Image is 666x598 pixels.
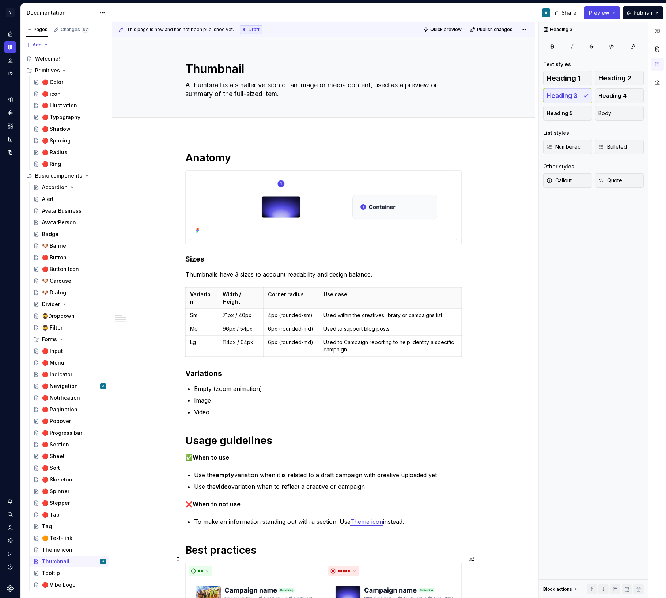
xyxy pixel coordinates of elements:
[42,429,82,437] div: 🔴 Progress bar
[26,27,48,33] div: Pages
[477,27,512,33] span: Publish changes
[4,522,16,533] a: Invite team
[30,158,109,170] a: 🔴 Ring
[268,325,314,332] p: 6px (rounded-md)
[30,123,109,135] a: 🔴 Shadow
[543,106,592,121] button: Heading 5
[543,71,592,85] button: Heading 1
[30,415,109,427] a: 🔴 Popover
[30,509,109,521] a: 🔴 Tab
[595,71,644,85] button: Heading 2
[23,170,109,182] div: Basic components
[185,453,462,462] p: ✅
[598,177,622,184] span: Quote
[184,79,460,100] textarea: A thumbnail is a smaller version of an image or media content, used as a preview or summary of th...
[4,509,16,520] button: Search ⌘K
[42,406,77,413] div: 🔴 Pagination
[30,217,109,228] a: AvatarPerson
[30,345,109,357] a: 🔴 Input
[4,28,16,40] a: Home
[42,581,76,589] div: 🔴 Vibe Logo
[4,68,16,79] a: Code automation
[42,394,80,401] div: 🔴 Notification
[4,107,16,119] a: Components
[42,546,72,553] div: Theme icon
[216,471,234,479] strong: empty
[42,499,70,507] div: 🔴 Stepper
[30,240,109,252] a: 🐶 Banner
[42,418,71,425] div: 🔴 Popover
[546,177,572,184] span: Callout
[546,143,581,151] span: Numbered
[82,27,89,33] span: 57
[102,382,104,390] div: A
[216,483,231,490] strong: video
[194,396,462,405] p: Image
[42,242,68,250] div: 🐶 Banner
[584,6,620,19] button: Preview
[30,263,109,275] a: 🔴 Button Icon
[468,24,516,35] button: Publish changes
[42,160,61,168] div: 🔴 Ring
[42,137,71,144] div: 🔴 Spacing
[30,521,109,532] a: Tag
[4,535,16,546] div: Settings
[4,146,16,158] a: Data sources
[543,140,592,154] button: Numbered
[30,88,109,100] a: 🔴 icon
[633,9,652,16] span: Publish
[598,92,627,99] span: Heading 4
[193,500,241,508] strong: When to not use
[4,41,16,53] div: Documentation
[30,544,109,556] a: Theme icon
[42,523,52,530] div: Tag
[23,65,109,76] div: Primitives
[6,8,15,17] div: V
[190,325,213,332] p: Md
[546,110,573,117] span: Heading 5
[42,441,69,448] div: 🔴 Section
[42,79,63,86] div: 🔴 Color
[42,558,69,565] div: Thumbnail
[30,76,109,88] a: 🔴 Color
[184,60,460,78] textarea: Thumbnail
[30,193,109,205] a: Alert
[42,336,57,343] div: Forms
[249,27,260,33] span: Draft
[561,9,576,16] span: Share
[30,310,109,322] a: 🧔‍♂️Dropdown
[42,125,71,133] div: 🔴 Shadow
[190,339,213,346] p: Lg
[30,252,109,263] a: 🔴 Button
[30,474,109,485] a: 🔴 Skeleton
[598,110,611,117] span: Body
[30,450,109,462] a: 🔴 Sheet
[623,6,663,19] button: Publish
[30,556,109,567] a: ThumbnailA
[42,347,63,355] div: 🔴 Input
[33,42,42,48] span: Add
[30,439,109,450] a: 🔴 Section
[589,9,609,16] span: Preview
[323,339,457,353] p: Used to Campaign reporting to help identity a specific campaign
[421,24,465,35] button: Quick preview
[194,517,462,526] p: To make an information standing out with a section. Use instead.
[185,434,462,447] h1: Usage guidelines
[42,266,79,273] div: 🔴 Button Icon
[595,106,644,121] button: Body
[42,511,60,518] div: 🔴 Tab
[30,100,109,111] a: 🔴 Illustration
[42,488,69,495] div: 🔴 Spinner
[42,382,78,390] div: 🔴 Navigation
[323,291,457,298] p: Use case
[185,368,462,378] h3: Variations
[4,94,16,106] a: Design tokens
[323,312,457,319] p: Used within the creatives library or campaigns list
[23,53,109,65] a: Welcome!
[4,495,16,507] div: Notifications
[42,149,67,156] div: 🔴 Radius
[30,298,109,310] a: Divider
